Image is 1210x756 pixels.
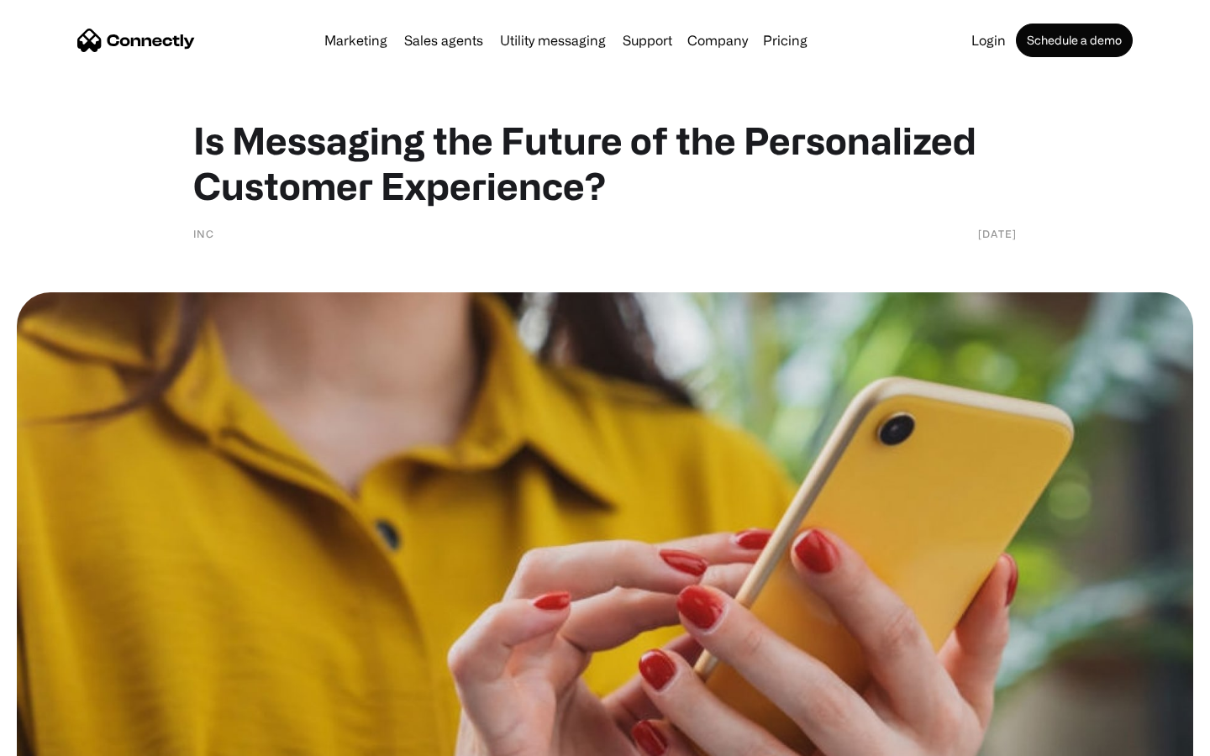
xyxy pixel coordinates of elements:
[193,225,214,242] div: Inc
[616,34,679,47] a: Support
[1016,24,1133,57] a: Schedule a demo
[978,225,1017,242] div: [DATE]
[965,34,1013,47] a: Login
[397,34,490,47] a: Sales agents
[756,34,814,47] a: Pricing
[687,29,748,52] div: Company
[17,727,101,750] aside: Language selected: English
[318,34,394,47] a: Marketing
[193,118,1017,208] h1: Is Messaging the Future of the Personalized Customer Experience?
[34,727,101,750] ul: Language list
[493,34,613,47] a: Utility messaging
